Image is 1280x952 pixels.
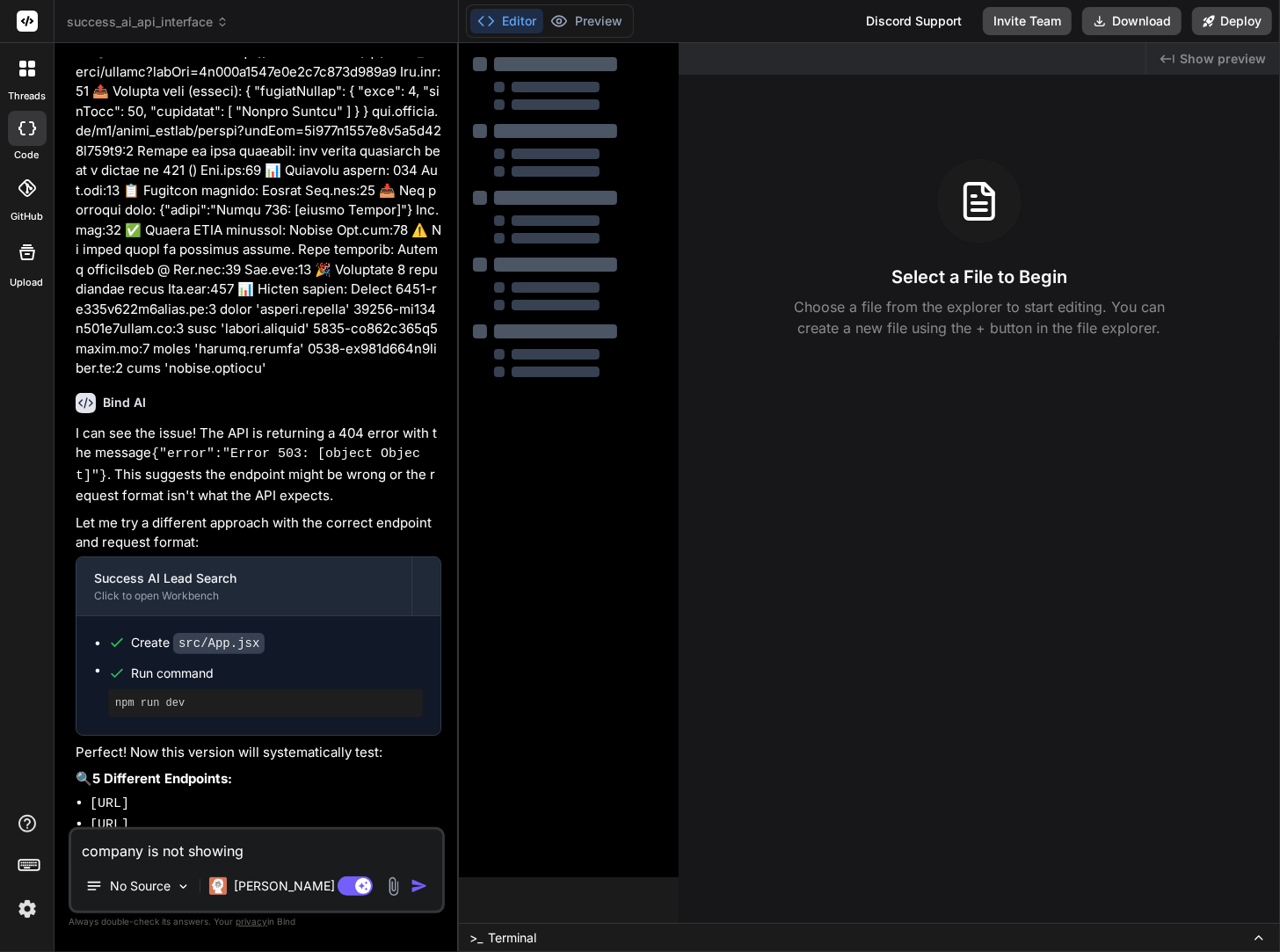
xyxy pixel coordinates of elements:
[173,633,265,654] code: src/App.jsx
[543,9,629,33] button: Preview
[76,424,441,506] p: I can see the issue! The API is returning a 404 error with the message . This suggests the endpoi...
[469,929,483,947] span: >_
[891,265,1067,289] h3: Select a File to Begin
[67,13,229,31] span: success_ai_api_interface
[236,916,267,927] span: privacy
[1082,7,1182,35] button: Download
[470,9,543,33] button: Editor
[782,296,1176,338] p: Choose a file from the explorer to start editing. You can create a new file using the + button in...
[76,23,441,379] p: lo ipsu do sitam cons adipi 🚀 Elitsedd eiusmo... Tem.inc:43 🔍 Utlabo etdolor ma: aliqu://eni.admi...
[488,929,536,947] span: Terminal
[234,877,365,895] p: [PERSON_NAME] 4 S..
[11,275,44,290] label: Upload
[131,665,423,682] span: Run command
[1180,50,1266,68] span: Show preview
[131,634,265,652] div: Create
[383,876,404,897] img: attachment
[8,89,46,104] label: threads
[15,148,40,163] label: code
[12,894,42,924] img: settings
[76,557,411,615] button: Success AI Lead SearchClick to open Workbench
[71,830,442,861] textarea: company is not showing
[855,7,972,35] div: Discord Support
[69,913,445,930] p: Always double-check its answers. Your in Bind
[90,818,129,832] code: [URL]
[110,877,171,895] p: No Source
[103,394,146,411] h6: Bind AI
[76,743,441,763] p: Perfect! Now this version will systematically test:
[76,769,441,789] p: 🔍
[411,877,428,895] img: icon
[92,770,232,787] strong: 5 Different Endpoints:
[1192,7,1272,35] button: Deploy
[90,796,129,811] code: [URL]
[94,589,394,603] div: Click to open Workbench
[11,209,43,224] label: GitHub
[76,513,441,553] p: Let me try a different approach with the correct endpoint and request format:
[209,877,227,895] img: Claude 4 Sonnet
[176,879,191,894] img: Pick Models
[115,696,416,710] pre: npm run dev
[94,570,394,587] div: Success AI Lead Search
[76,447,420,483] code: {"error":"Error 503: [object Object]"}
[983,7,1072,35] button: Invite Team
